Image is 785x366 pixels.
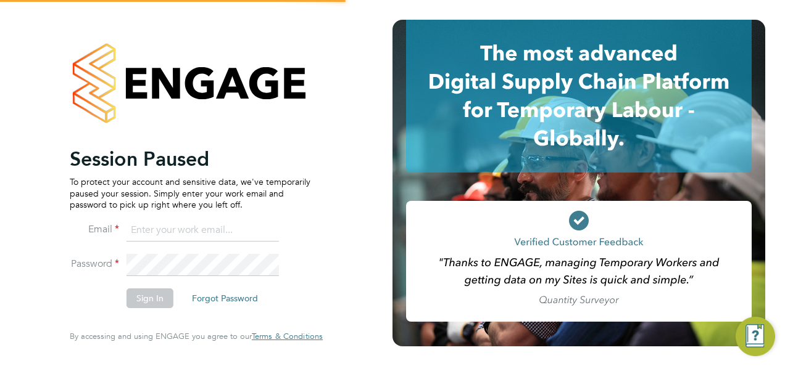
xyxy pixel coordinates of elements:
p: To protect your account and sensitive data, we've temporarily paused your session. Simply enter y... [70,176,310,210]
span: Terms & Conditions [252,331,323,341]
span: By accessing and using ENGAGE you agree to our [70,331,323,341]
button: Sign In [127,288,173,308]
a: Terms & Conditions [252,331,323,341]
button: Forgot Password [182,288,268,308]
input: Enter your work email... [127,219,279,242]
button: Engage Resource Center [736,317,775,356]
label: Email [70,223,119,236]
h2: Session Paused [70,147,310,171]
label: Password [70,258,119,270]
